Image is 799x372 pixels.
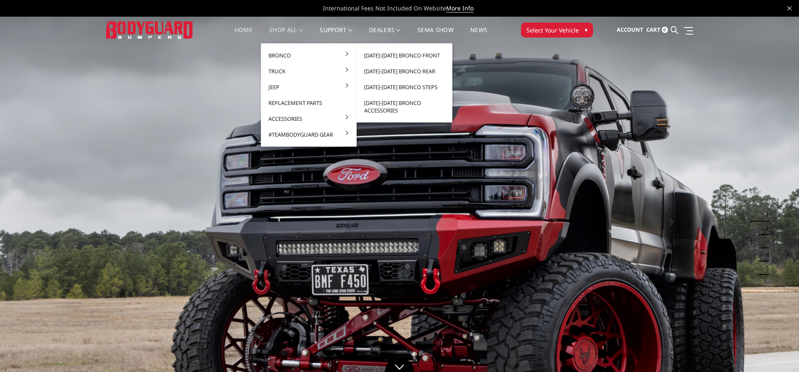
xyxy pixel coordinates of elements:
[521,22,593,37] button: Select Your Vehicle
[470,27,487,43] a: News
[761,222,769,235] button: 2 of 5
[761,248,769,262] button: 4 of 5
[761,235,769,248] button: 3 of 5
[369,27,401,43] a: Dealers
[617,19,643,41] a: Account
[320,27,352,43] a: Support
[646,19,668,41] a: Cart 0
[446,4,474,12] a: More Info
[417,27,454,43] a: SEMA Show
[264,79,353,95] a: Jeep
[585,25,588,34] span: ▾
[360,63,449,79] a: [DATE]-[DATE] Bronco Rear
[360,95,449,118] a: [DATE]-[DATE] Bronco Accessories
[235,27,253,43] a: Home
[269,27,303,43] a: shop all
[360,79,449,95] a: [DATE]-[DATE] Bronco Steps
[761,208,769,222] button: 1 of 5
[662,27,668,33] span: 0
[264,63,353,79] a: Truck
[360,47,449,63] a: [DATE]-[DATE] Bronco Front
[526,26,579,35] span: Select Your Vehicle
[617,26,643,33] span: Account
[385,357,414,372] a: Click to Down
[646,26,660,33] span: Cart
[761,262,769,275] button: 5 of 5
[106,21,194,38] img: BODYGUARD BUMPERS
[264,95,353,111] a: Replacement Parts
[264,111,353,127] a: Accessories
[264,47,353,63] a: Bronco
[264,127,353,142] a: #TeamBodyguard Gear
